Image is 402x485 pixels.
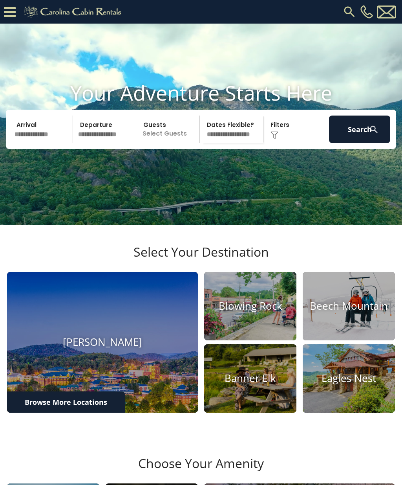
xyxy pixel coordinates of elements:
a: Blowing Rock [204,272,296,340]
a: [PHONE_NUMBER] [358,5,375,18]
img: search-regular.svg [342,5,356,19]
img: Khaki-logo.png [20,4,128,20]
h4: Blowing Rock [204,300,296,312]
h3: Select Your Destination [6,244,396,272]
button: Search [329,116,390,143]
a: [PERSON_NAME] [7,272,198,412]
h3: Choose Your Amenity [6,456,396,483]
a: Banner Elk [204,344,296,413]
img: search-regular-white.png [369,125,379,134]
a: Beech Mountain [303,272,395,340]
a: Eagles Nest [303,344,395,413]
h1: Your Adventure Starts Here [6,81,396,105]
h4: [PERSON_NAME] [7,336,198,348]
h4: Banner Elk [204,372,296,384]
img: filter--v1.png [270,131,278,139]
h4: Eagles Nest [303,372,395,384]
p: Select Guests [139,116,199,143]
a: Browse More Locations [7,391,125,413]
h4: Beech Mountain [303,300,395,312]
